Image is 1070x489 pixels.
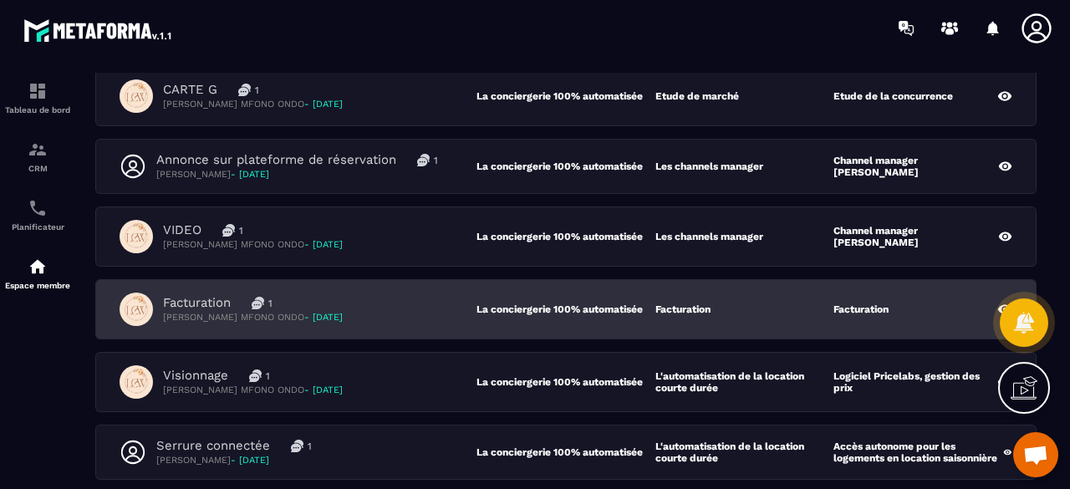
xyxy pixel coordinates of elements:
p: Accès autonome pour les logements en location saisonnière [833,441,1003,464]
img: messages [222,224,235,237]
p: Les channels manager [655,160,763,172]
p: [PERSON_NAME] MFONO ONDO [163,384,343,396]
img: messages [417,154,430,166]
span: - [DATE] [304,239,343,250]
p: [PERSON_NAME] MFONO ONDO [163,238,343,251]
p: La conciergerie 100% automatisée [476,160,655,172]
span: - [DATE] [304,99,343,110]
img: messages [252,297,264,309]
p: [PERSON_NAME] MFONO ONDO [163,311,343,323]
a: schedulerschedulerPlanificateur [4,186,71,244]
p: [PERSON_NAME] MFONO ONDO [163,98,343,110]
p: Annonce sur plateforme de réservation [156,152,396,168]
img: formation [28,81,48,101]
p: Logiciel Pricelabs, gestion des prix [833,370,997,394]
span: - [DATE] [304,312,343,323]
p: La conciergerie 100% automatisée [476,303,655,315]
span: - [DATE] [304,385,343,395]
p: La conciergerie 100% automatisée [476,231,655,242]
img: automations [28,257,48,277]
p: Espace membre [4,281,71,290]
p: Etude de la concurrence [833,90,953,102]
p: Channel manager [PERSON_NAME] [833,155,997,178]
p: 1 [239,224,243,237]
p: L'automatisation de la location courte durée [655,370,834,394]
p: Les channels manager [655,231,763,242]
p: Planificateur [4,222,71,232]
img: scheduler [28,198,48,218]
p: 1 [308,440,312,453]
p: Serrure connectée [156,438,270,454]
span: - [DATE] [231,455,269,466]
p: L'automatisation de la location courte durée [655,441,834,464]
a: automationsautomationsEspace membre [4,244,71,303]
p: CARTE G [163,82,217,98]
p: 1 [266,369,270,383]
p: Facturation [163,295,231,311]
p: La conciergerie 100% automatisée [476,446,655,458]
p: VIDEO [163,222,201,238]
img: messages [249,369,262,382]
a: Ouvrir le chat [1013,432,1058,477]
p: Facturation [833,303,889,315]
img: messages [238,84,251,96]
span: - [DATE] [231,169,269,180]
p: Facturation [655,303,711,315]
img: logo [23,15,174,45]
p: Tableau de bord [4,105,71,115]
p: 1 [268,297,273,310]
p: [PERSON_NAME] [156,454,312,466]
img: messages [291,440,303,452]
p: La conciergerie 100% automatisée [476,90,655,102]
p: 1 [434,154,438,167]
p: 1 [255,84,259,97]
p: [PERSON_NAME] [156,168,438,181]
a: formationformationTableau de bord [4,69,71,127]
p: Etude de marché [655,90,739,102]
p: La conciergerie 100% automatisée [476,376,655,388]
a: formationformationCRM [4,127,71,186]
p: CRM [4,164,71,173]
img: formation [28,140,48,160]
p: Visionnage [163,368,228,384]
p: Channel manager [PERSON_NAME] [833,225,997,248]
